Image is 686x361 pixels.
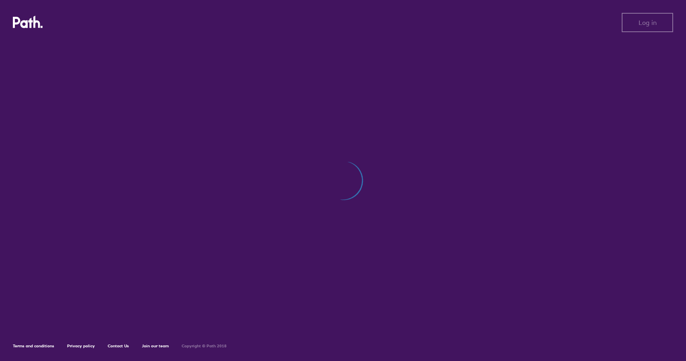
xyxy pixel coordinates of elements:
[108,343,129,349] a: Contact Us
[13,343,54,349] a: Terms and conditions
[639,19,657,26] span: Log in
[622,13,673,32] button: Log in
[142,343,169,349] a: Join our team
[67,343,95,349] a: Privacy policy
[182,344,227,349] h6: Copyright © Path 2018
